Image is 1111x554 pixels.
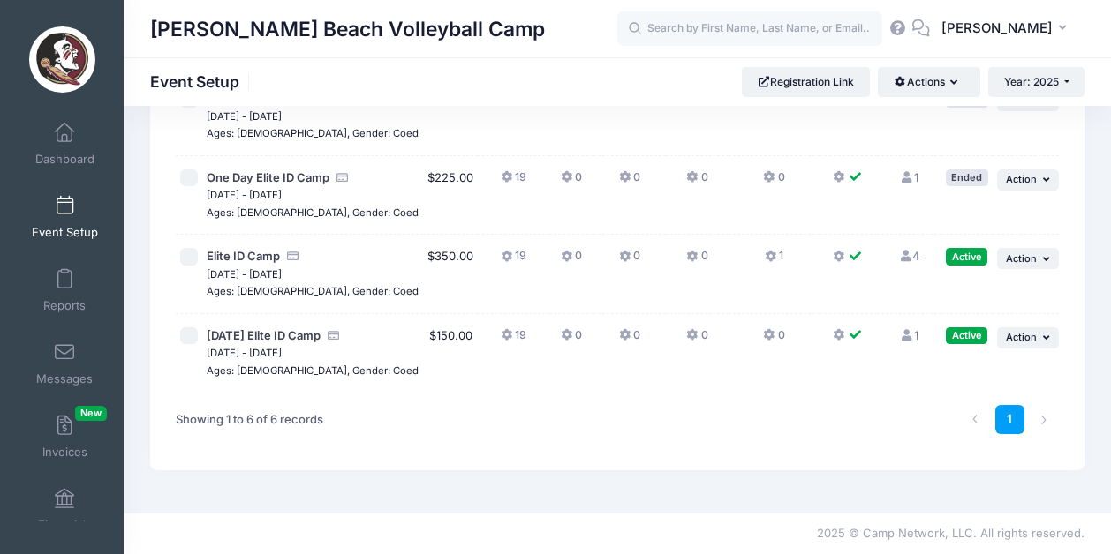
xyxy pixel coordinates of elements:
[207,249,280,263] span: Elite ID Camp
[997,248,1059,269] button: Action
[930,9,1085,49] button: [PERSON_NAME]
[1004,75,1059,88] span: Year: 2025
[686,169,707,195] button: 0
[617,11,882,47] input: Search by First Name, Last Name, or Email...
[207,268,282,281] small: [DATE] - [DATE]
[423,156,478,236] td: $225.00
[207,285,419,297] small: Ages: [DEMOGRAPHIC_DATA], Gender: Coed
[42,445,87,460] span: Invoices
[32,225,98,240] span: Event Setup
[501,327,526,353] button: 19
[619,327,640,353] button: 0
[898,249,919,263] a: 4
[23,406,107,468] a: InvoicesNew
[765,248,783,273] button: 1
[36,371,93,386] span: Messages
[997,169,1059,191] button: Action
[207,189,282,201] small: [DATE] - [DATE]
[286,251,300,262] i: Accepting Credit Card Payments
[38,518,92,533] span: Financials
[988,67,1085,97] button: Year: 2025
[763,169,784,195] button: 0
[900,170,918,184] a: 1
[423,77,478,156] td: $350.00
[900,328,918,342] a: 1
[941,19,1053,38] span: [PERSON_NAME]
[207,328,321,342] span: [DATE] Elite ID Camp
[997,327,1059,348] button: Action
[619,169,640,195] button: 0
[207,110,282,123] small: [DATE] - [DATE]
[35,152,94,167] span: Dashboard
[561,169,582,195] button: 0
[561,327,582,353] button: 0
[176,400,323,440] div: Showing 1 to 6 of 6 records
[742,67,870,97] a: Registration Link
[995,405,1024,434] a: 1
[1006,173,1037,185] span: Action
[207,170,329,184] span: One Day Elite ID Camp
[207,206,419,219] small: Ages: [DEMOGRAPHIC_DATA], Gender: Coed
[150,9,545,49] h1: [PERSON_NAME] Beach Volleyball Camp
[686,248,707,273] button: 0
[423,235,478,314] td: $350.00
[501,248,526,273] button: 19
[23,259,107,321] a: Reports
[29,26,95,93] img: Brooke Niles Beach Volleyball Camp
[817,526,1085,540] span: 2025 © Camp Network, LLC. All rights reserved.
[561,248,582,273] button: 0
[23,186,107,248] a: Event Setup
[327,330,341,341] i: Accepting Credit Card Payments
[23,113,107,175] a: Dashboard
[878,67,979,97] button: Actions
[150,72,254,91] h1: Event Setup
[619,248,640,273] button: 0
[946,327,987,344] div: Active
[207,347,282,359] small: [DATE] - [DATE]
[43,298,86,313] span: Reports
[423,314,478,393] td: $150.00
[686,327,707,353] button: 0
[763,327,784,353] button: 0
[946,169,988,186] div: Ended
[207,364,419,377] small: Ages: [DEMOGRAPHIC_DATA], Gender: Coed
[336,172,350,183] i: Accepting Credit Card Payments
[23,479,107,541] a: Financials
[1006,331,1037,343] span: Action
[946,248,987,265] div: Active
[501,169,526,195] button: 19
[207,127,419,139] small: Ages: [DEMOGRAPHIC_DATA], Gender: Coed
[23,333,107,394] a: Messages
[75,406,107,421] span: New
[1006,252,1037,265] span: Action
